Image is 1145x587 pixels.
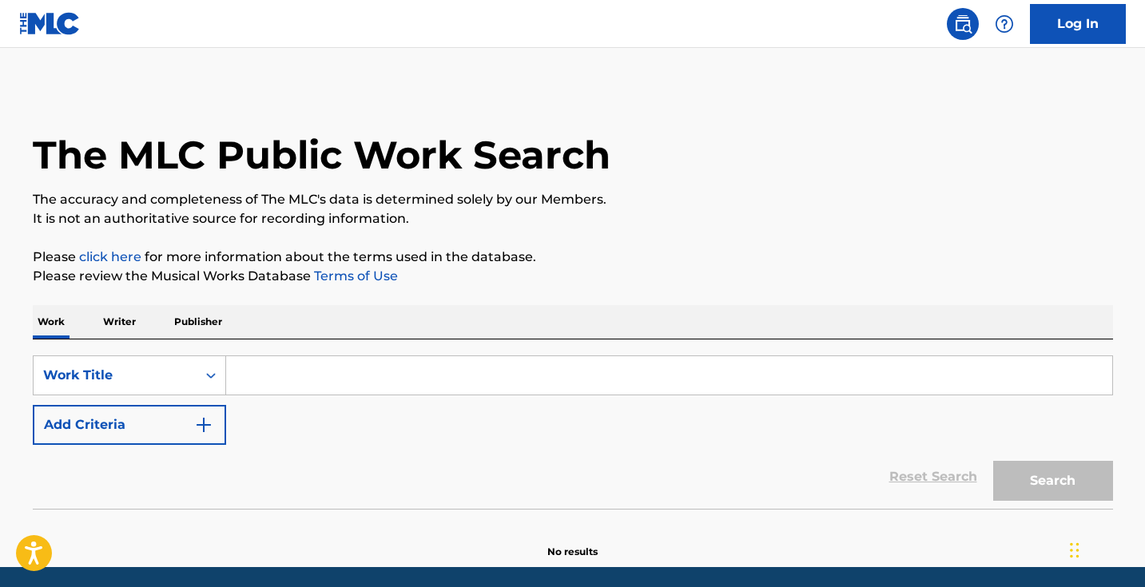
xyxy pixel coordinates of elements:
[33,355,1113,509] form: Search Form
[1065,510,1145,587] iframe: Chat Widget
[311,268,398,284] a: Terms of Use
[33,131,610,179] h1: The MLC Public Work Search
[169,305,227,339] p: Publisher
[33,248,1113,267] p: Please for more information about the terms used in the database.
[19,12,81,35] img: MLC Logo
[995,14,1014,34] img: help
[988,8,1020,40] div: Help
[43,366,187,385] div: Work Title
[33,209,1113,228] p: It is not an authoritative source for recording information.
[1030,4,1126,44] a: Log In
[547,526,598,559] p: No results
[33,305,70,339] p: Work
[953,14,972,34] img: search
[33,405,226,445] button: Add Criteria
[194,415,213,434] img: 9d2ae6d4665cec9f34b9.svg
[98,305,141,339] p: Writer
[1070,526,1079,574] div: Drag
[79,249,141,264] a: click here
[947,8,979,40] a: Public Search
[33,190,1113,209] p: The accuracy and completeness of The MLC's data is determined solely by our Members.
[33,267,1113,286] p: Please review the Musical Works Database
